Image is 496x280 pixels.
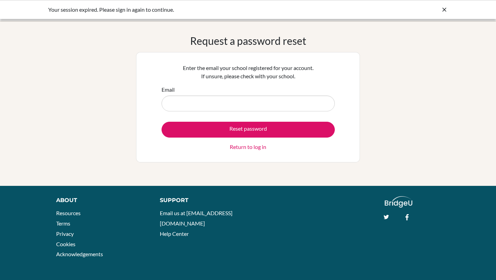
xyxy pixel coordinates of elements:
[56,230,74,237] a: Privacy
[160,196,241,204] div: Support
[162,122,335,138] button: Reset password
[56,220,70,227] a: Terms
[56,196,144,204] div: About
[160,210,232,227] a: Email us at [EMAIL_ADDRESS][DOMAIN_NAME]
[56,251,103,257] a: Acknowledgements
[190,34,306,47] h1: Request a password reset
[230,143,266,151] a: Return to log in
[162,64,335,80] p: Enter the email your school registered for your account. If unsure, please check with your school.
[56,210,81,216] a: Resources
[160,230,189,237] a: Help Center
[162,86,175,94] label: Email
[385,196,413,208] img: logo_white@2x-f4f0deed5e89b7ecb1c2cc34c3e3d731f90f0f143d5ea2071677605dd97b5244.png
[56,241,75,247] a: Cookies
[48,6,344,14] div: Your session expired. Please sign in again to continue.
